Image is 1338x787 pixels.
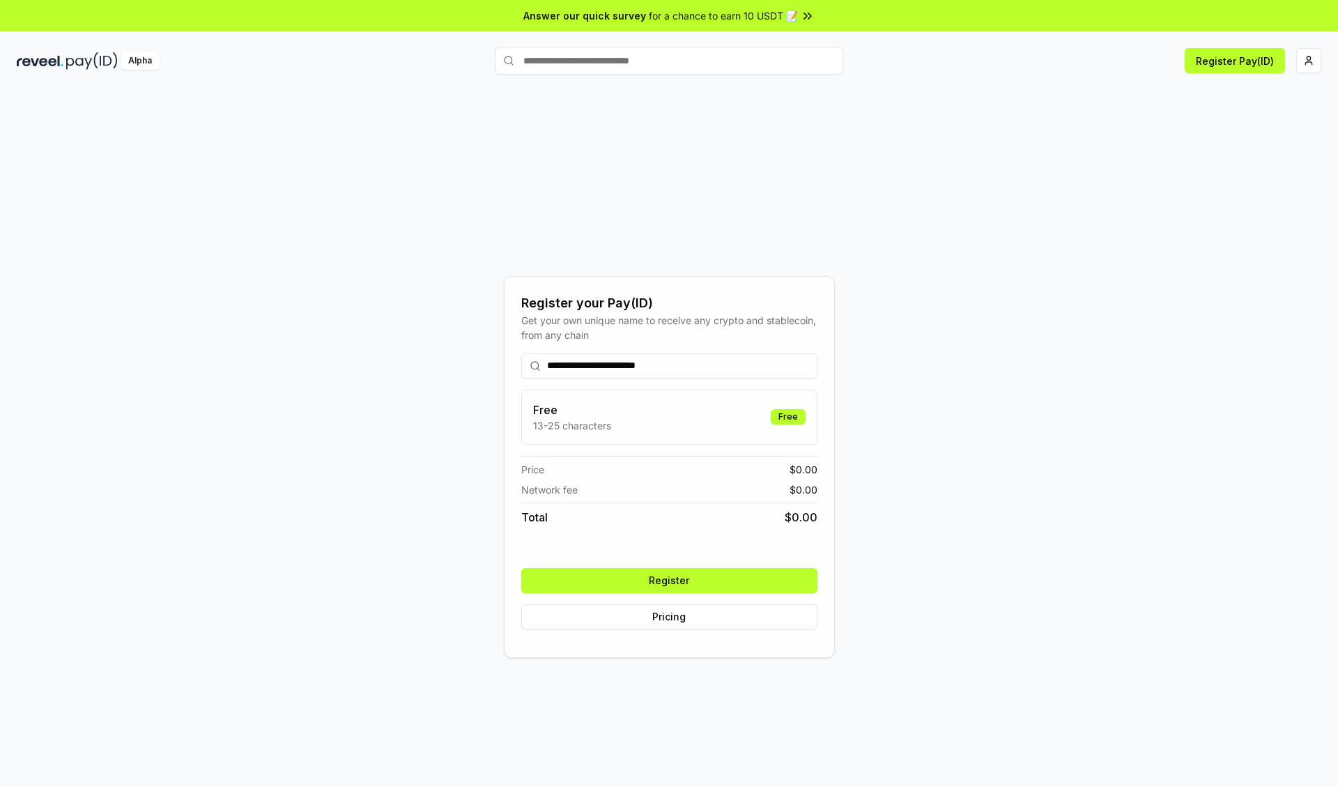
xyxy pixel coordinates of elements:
[17,52,63,70] img: reveel_dark
[521,604,817,629] button: Pricing
[649,8,798,23] span: for a chance to earn 10 USDT 📝
[533,402,611,418] h3: Free
[121,52,160,70] div: Alpha
[521,509,548,526] span: Total
[66,52,118,70] img: pay_id
[533,418,611,433] p: 13-25 characters
[790,462,817,477] span: $ 0.00
[521,462,544,477] span: Price
[790,482,817,497] span: $ 0.00
[521,568,817,593] button: Register
[521,293,817,313] div: Register your Pay(ID)
[771,409,806,425] div: Free
[1185,48,1285,73] button: Register Pay(ID)
[521,482,578,497] span: Network fee
[523,8,646,23] span: Answer our quick survey
[785,509,817,526] span: $ 0.00
[521,313,817,342] div: Get your own unique name to receive any crypto and stablecoin, from any chain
